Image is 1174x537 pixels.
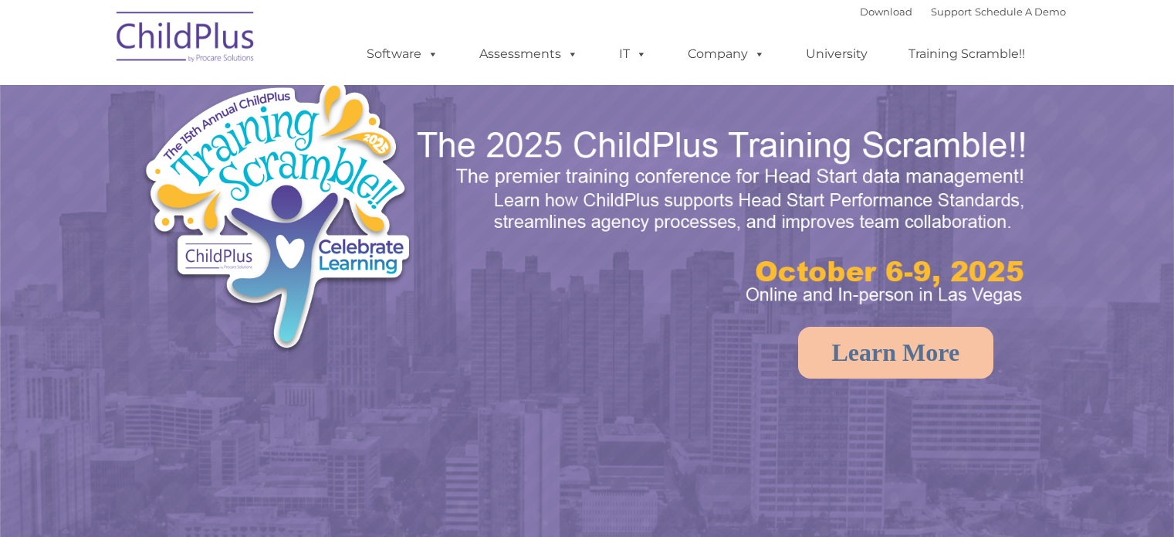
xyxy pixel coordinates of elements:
[464,39,594,70] a: Assessments
[931,5,972,18] a: Support
[604,39,662,70] a: IT
[790,39,883,70] a: University
[860,5,912,18] a: Download
[975,5,1066,18] a: Schedule A Demo
[672,39,780,70] a: Company
[798,327,994,379] a: Learn More
[893,39,1040,70] a: Training Scramble!!
[860,5,1066,18] font: |
[351,39,454,70] a: Software
[109,1,263,78] img: ChildPlus by Procare Solutions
